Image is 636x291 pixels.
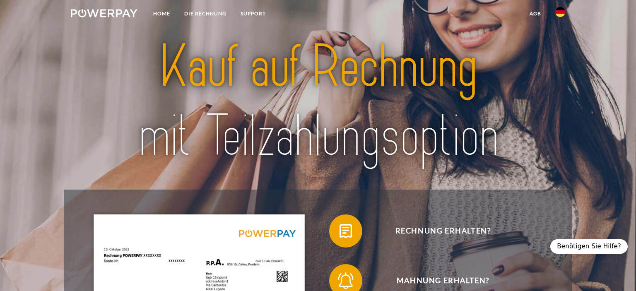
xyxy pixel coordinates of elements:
img: logo-powerpay-white.svg [71,9,137,17]
button: Rechnung erhalten? [329,214,544,248]
img: qb_bill.svg [335,221,356,241]
img: qb_bell.svg [335,270,356,291]
a: SUPPORT [234,6,273,21]
a: Home [146,6,177,21]
span: Rechnung erhalten? [342,214,544,248]
img: de [555,7,565,17]
a: agb [523,6,548,21]
img: title-powerpay_de.svg [95,29,541,174]
div: Benötigen Sie Hilfe? [550,239,628,254]
a: DIE RECHNUNG [177,6,234,21]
